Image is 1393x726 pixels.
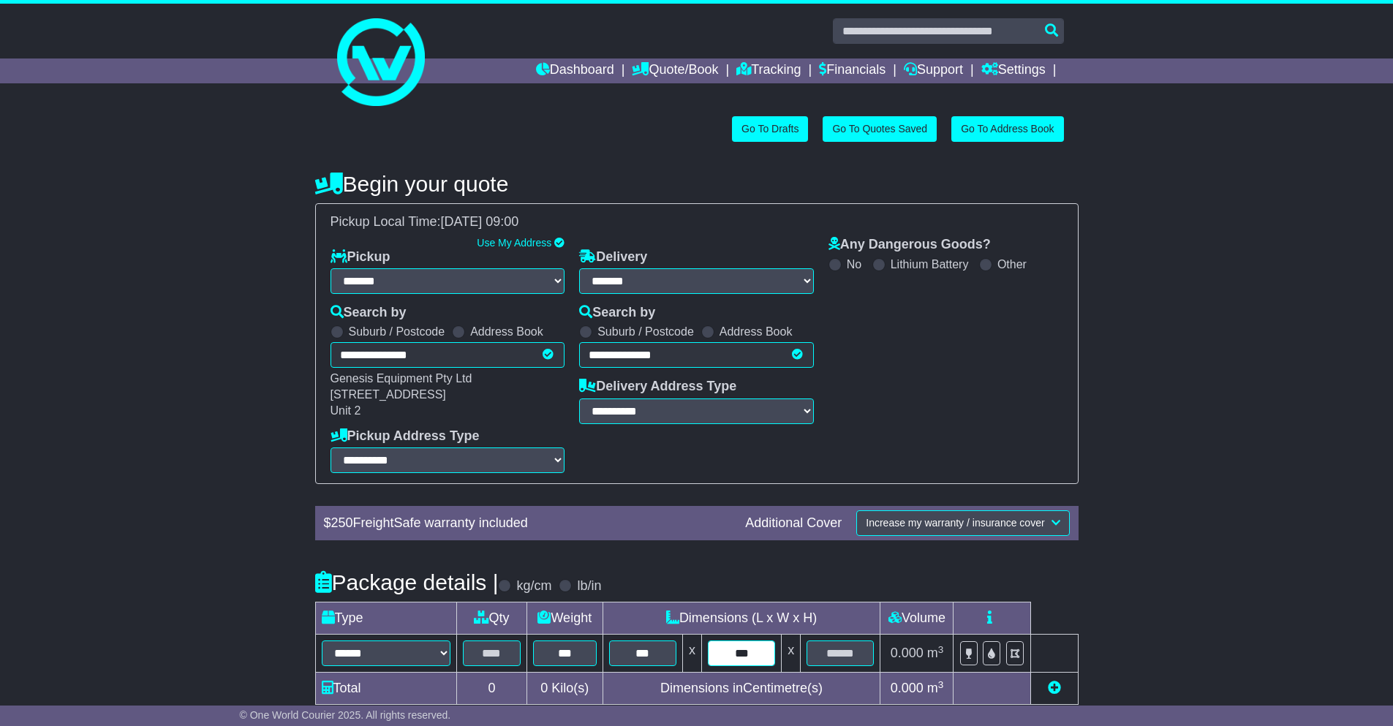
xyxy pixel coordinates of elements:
[323,214,1071,230] div: Pickup Local Time:
[997,257,1027,271] label: Other
[240,709,451,721] span: © One World Courier 2025. All rights reserved.
[579,249,647,265] label: Delivery
[331,428,480,445] label: Pickup Address Type
[477,237,551,249] a: Use My Address
[828,237,991,253] label: Any Dangerous Goods?
[682,635,701,673] td: x
[891,681,924,695] span: 0.000
[904,58,963,83] a: Support
[597,325,694,339] label: Suburb / Postcode
[456,673,526,705] td: 0
[579,379,736,395] label: Delivery Address Type
[315,673,456,705] td: Total
[315,602,456,635] td: Type
[603,602,880,635] td: Dimensions (L x W x H)
[516,578,551,594] label: kg/cm
[938,644,944,655] sup: 3
[577,578,601,594] label: lb/in
[632,58,718,83] a: Quote/Book
[927,646,944,660] span: m
[331,515,353,530] span: 250
[891,646,924,660] span: 0.000
[441,214,519,229] span: [DATE] 09:00
[927,681,944,695] span: m
[470,325,543,339] label: Address Book
[536,58,614,83] a: Dashboard
[331,305,407,321] label: Search by
[315,172,1079,196] h4: Begin your quote
[526,602,603,635] td: Weight
[736,58,801,83] a: Tracking
[456,602,526,635] td: Qty
[331,404,361,417] span: Unit 2
[331,372,472,385] span: Genesis Equipment Pty Ltd
[981,58,1046,83] a: Settings
[823,116,937,142] a: Go To Quotes Saved
[819,58,886,83] a: Financials
[315,570,499,594] h4: Package details |
[579,305,655,321] label: Search by
[331,249,390,265] label: Pickup
[540,681,548,695] span: 0
[951,116,1063,142] a: Go To Address Book
[732,116,808,142] a: Go To Drafts
[1048,681,1061,695] a: Add new item
[938,679,944,690] sup: 3
[782,635,801,673] td: x
[526,673,603,705] td: Kilo(s)
[891,257,969,271] label: Lithium Battery
[866,517,1044,529] span: Increase my warranty / insurance cover
[847,257,861,271] label: No
[720,325,793,339] label: Address Book
[603,673,880,705] td: Dimensions in Centimetre(s)
[317,515,739,532] div: $ FreightSafe warranty included
[331,388,446,401] span: [STREET_ADDRESS]
[880,602,954,635] td: Volume
[349,325,445,339] label: Suburb / Postcode
[738,515,849,532] div: Additional Cover
[856,510,1069,536] button: Increase my warranty / insurance cover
